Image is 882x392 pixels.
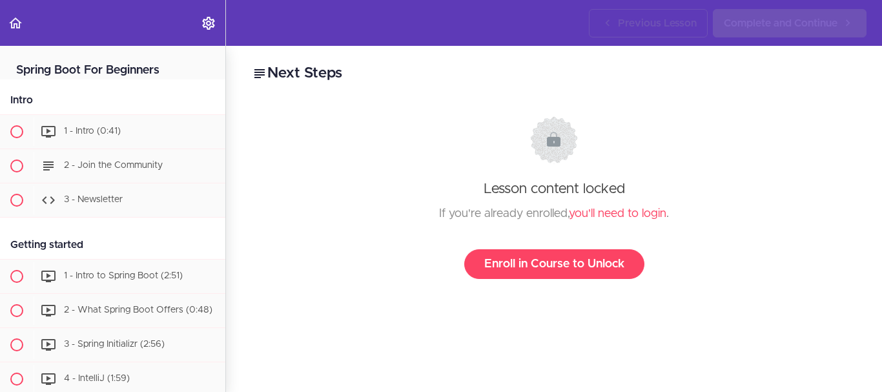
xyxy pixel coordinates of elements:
[589,9,708,37] a: Previous Lesson
[64,374,130,383] span: 4 - IntelliJ (1:59)
[264,116,844,279] div: Lesson content locked
[64,195,123,204] span: 3 - Newsletter
[713,9,867,37] a: Complete and Continue
[64,127,121,136] span: 1 - Intro (0:41)
[264,204,844,223] div: If you're already enrolled, .
[252,63,856,85] h2: Next Steps
[569,208,666,220] a: you'll need to login
[64,340,165,349] span: 3 - Spring Initializr (2:56)
[464,249,644,279] a: Enroll in Course to Unlock
[618,15,697,31] span: Previous Lesson
[64,161,163,170] span: 2 - Join the Community
[64,305,212,315] span: 2 - What Spring Boot Offers (0:48)
[201,15,216,31] svg: Settings Menu
[64,271,183,280] span: 1 - Intro to Spring Boot (2:51)
[8,15,23,31] svg: Back to course curriculum
[724,15,837,31] span: Complete and Continue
